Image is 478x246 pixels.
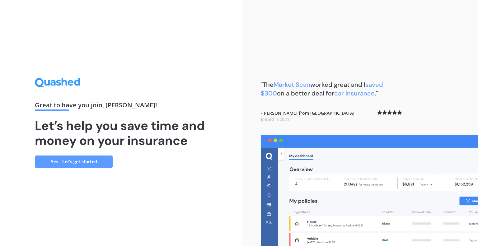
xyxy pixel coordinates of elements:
h1: Let’s help you save time and money on your insurance [35,118,207,148]
span: Market Scan [274,81,310,89]
span: car insurance [334,89,375,97]
a: Yes - Let’s get started [35,155,113,168]
span: Joined in 2021 [261,116,289,122]
span: saved $300 [261,81,383,97]
div: Great to have you join , [PERSON_NAME] ! [35,102,207,111]
b: - [PERSON_NAME] from [GEOGRAPHIC_DATA] [261,110,354,122]
img: dashboard.webp [261,135,478,246]
b: "The worked great and I on a better deal for ." [261,81,383,97]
